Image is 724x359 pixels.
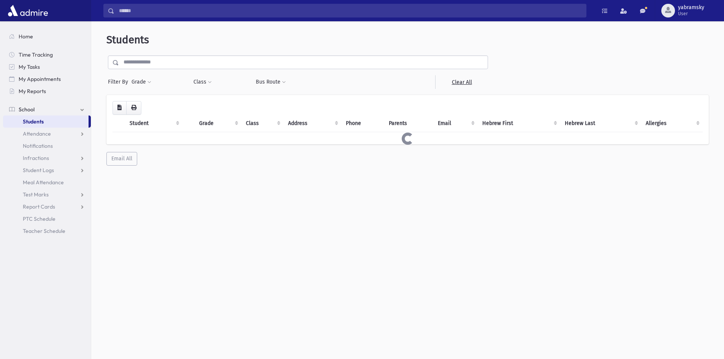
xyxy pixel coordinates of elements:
[19,33,33,40] span: Home
[478,115,560,132] th: Hebrew First
[3,30,91,43] a: Home
[19,106,35,113] span: School
[433,115,478,132] th: Email
[241,115,284,132] th: Class
[23,167,54,174] span: Student Logs
[3,140,91,152] a: Notifications
[3,225,91,237] a: Teacher Schedule
[19,51,53,58] span: Time Tracking
[284,115,341,132] th: Address
[23,130,51,137] span: Attendance
[114,4,586,17] input: Search
[3,85,91,97] a: My Reports
[3,176,91,188] a: Meal Attendance
[3,201,91,213] a: Report Cards
[125,115,182,132] th: Student
[19,76,61,82] span: My Appointments
[23,203,55,210] span: Report Cards
[3,61,91,73] a: My Tasks
[23,215,55,222] span: PTC Schedule
[112,101,127,115] button: CSV
[3,103,91,115] a: School
[3,164,91,176] a: Student Logs
[255,75,286,89] button: Bus Route
[126,101,141,115] button: Print
[23,118,44,125] span: Students
[678,11,704,17] span: User
[3,49,91,61] a: Time Tracking
[106,33,149,46] span: Students
[106,152,137,166] button: Email All
[23,142,53,149] span: Notifications
[678,5,704,11] span: yabramsky
[560,115,642,132] th: Hebrew Last
[3,128,91,140] a: Attendance
[19,63,40,70] span: My Tasks
[6,3,50,18] img: AdmirePro
[3,213,91,225] a: PTC Schedule
[23,191,49,198] span: Test Marks
[19,88,46,95] span: My Reports
[641,115,703,132] th: Allergies
[23,179,64,186] span: Meal Attendance
[23,228,65,234] span: Teacher Schedule
[108,78,131,86] span: Filter By
[3,188,91,201] a: Test Marks
[3,115,89,128] a: Students
[384,115,433,132] th: Parents
[131,75,152,89] button: Grade
[23,155,49,161] span: Infractions
[3,73,91,85] a: My Appointments
[341,115,384,132] th: Phone
[3,152,91,164] a: Infractions
[195,115,241,132] th: Grade
[193,75,212,89] button: Class
[435,75,488,89] a: Clear All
